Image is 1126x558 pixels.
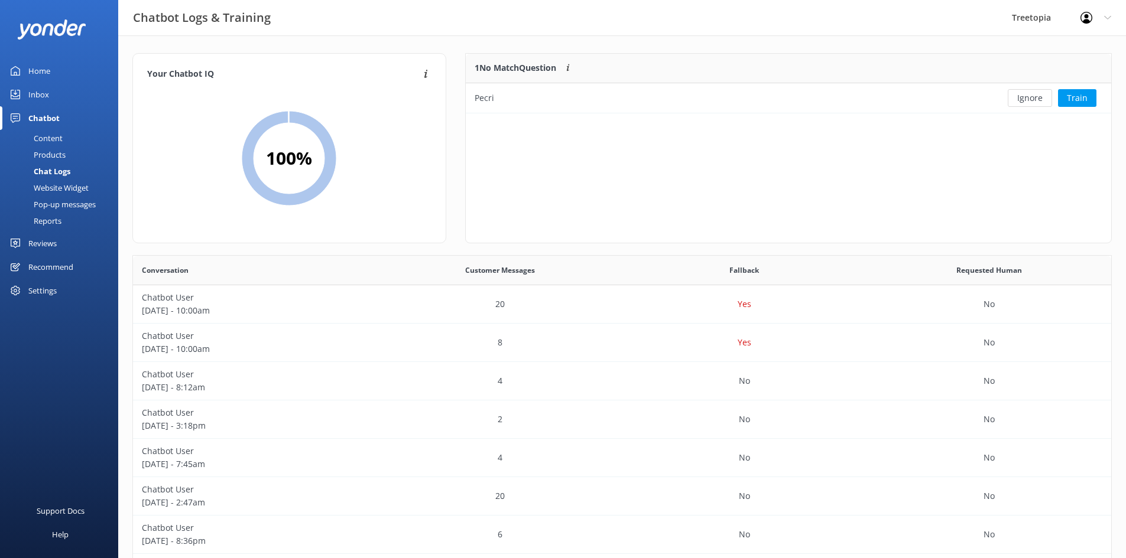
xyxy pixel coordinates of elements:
div: Settings [28,279,57,302]
img: yonder-white-logo.png [18,19,86,39]
div: Products [7,146,66,163]
p: No [984,374,995,387]
h4: Your Chatbot IQ [147,68,420,81]
h3: Chatbot Logs & Training [133,8,271,27]
div: Chatbot [28,106,60,130]
p: Chatbot User [142,329,369,342]
p: 4 [498,374,502,387]
p: No [739,374,750,387]
a: Products [7,146,118,163]
p: [DATE] - 7:45am [142,458,369,471]
div: row [466,83,1111,113]
p: [DATE] - 8:36pm [142,534,369,547]
p: 20 [495,490,505,502]
div: Recommend [28,255,73,279]
p: [DATE] - 8:12am [142,381,369,394]
div: row [133,477,1111,515]
div: Reviews [28,231,57,255]
div: Website Widget [7,180,89,196]
a: Content [7,130,118,146]
span: Requested Human [956,265,1022,276]
p: Chatbot User [142,406,369,419]
span: Customer Messages [465,265,535,276]
a: Website Widget [7,180,118,196]
p: Yes [738,336,751,349]
div: row [133,515,1111,554]
a: Pop-up messages [7,196,118,213]
div: Support Docs [37,499,85,523]
p: No [739,528,750,541]
p: Chatbot User [142,445,369,458]
p: No [984,298,995,311]
button: Train [1058,89,1096,107]
div: Help [52,523,69,546]
p: 20 [495,298,505,311]
div: Chat Logs [7,163,70,180]
p: No [984,528,995,541]
div: Content [7,130,63,146]
div: Reports [7,213,61,229]
div: row [133,362,1111,400]
p: [DATE] - 3:18pm [142,419,369,432]
p: 2 [498,413,502,426]
div: Home [28,59,50,83]
a: Chat Logs [7,163,118,180]
p: 4 [498,451,502,464]
p: No [739,490,750,502]
div: Inbox [28,83,49,106]
div: row [133,439,1111,477]
p: No [984,451,995,464]
p: No [984,336,995,349]
p: No [739,413,750,426]
div: Pop-up messages [7,196,96,213]
span: Conversation [142,265,189,276]
p: 6 [498,528,502,541]
p: No [984,413,995,426]
p: [DATE] - 10:00am [142,304,369,317]
p: [DATE] - 10:00am [142,342,369,355]
p: Yes [738,298,751,311]
div: row [133,285,1111,324]
span: Fallback [729,265,759,276]
p: No [739,451,750,464]
p: [DATE] - 2:47am [142,496,369,509]
p: Chatbot User [142,368,369,381]
button: Ignore [1008,89,1052,107]
p: Chatbot User [142,521,369,534]
p: Chatbot User [142,483,369,496]
div: grid [466,83,1111,113]
div: row [133,324,1111,362]
p: 1 No Match Question [475,61,556,74]
p: 8 [498,336,502,349]
h2: 100 % [266,144,312,172]
p: Chatbot User [142,291,369,304]
p: No [984,490,995,502]
div: row [133,400,1111,439]
a: Reports [7,213,118,229]
div: Pecri [475,92,494,105]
